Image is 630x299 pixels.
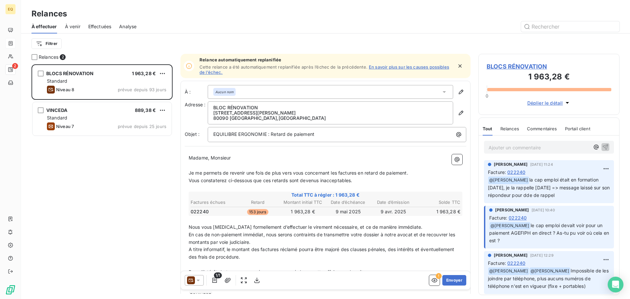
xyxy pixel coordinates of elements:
th: Date d’échéance [326,199,370,206]
span: Facture : [488,260,506,267]
p: [STREET_ADDRESS][PERSON_NAME] [213,110,448,116]
span: En cas de non-paiement immédiat, nous serons contraints de transmettre votre dossier à notre avoc... [189,232,456,245]
span: @ [PERSON_NAME] [530,267,570,275]
span: Vous constaterez ci-dessous que ces retards sont devenus inacceptables. [189,178,352,183]
span: 0 [486,93,488,98]
th: Factures échues [190,199,235,206]
span: A titre informatif, le montant des factures réclamé pourra être majoré des clauses pénales, des i... [189,246,455,260]
span: EQUILIBRE ERGONOMIE : Retard de paiement [213,131,314,137]
input: Rechercher [521,21,619,32]
span: Tout [483,126,493,131]
label: À : [185,89,208,95]
span: Déplier le détail [527,99,563,106]
span: Portail client [565,126,590,131]
span: Commentaires [527,126,557,131]
span: Standard [47,78,67,84]
button: Filtrer [31,38,62,49]
span: [PERSON_NAME] [495,207,529,213]
span: Relances [39,54,58,60]
div: grid [31,64,173,299]
span: 889,38 € [135,107,156,113]
td: 9 mai 2025 [326,208,370,215]
h3: 1 963,28 € [487,71,611,84]
button: Envoyer [442,275,466,286]
span: @ [PERSON_NAME] [490,222,530,230]
p: BLOC RÉNOVATION [213,105,448,110]
button: Déplier le détail [525,99,573,107]
span: @ [PERSON_NAME] [488,267,529,275]
div: Open Intercom Messenger [608,277,623,292]
span: Adresse : [185,102,205,107]
td: 1 963,28 € [416,208,461,215]
span: @ [PERSON_NAME] [488,177,529,184]
span: 2 [60,54,66,60]
td: 9 avr. 2025 [371,208,416,215]
span: Cette relance a été automatiquement replanifiée après l’échec de la précédente. [199,64,367,70]
th: Retard [236,199,280,206]
th: Montant initial TTC [281,199,325,206]
span: [PERSON_NAME] [494,252,528,258]
span: Relances [500,126,519,131]
span: Nous vous [MEDICAL_DATA] formellement d’effectuer le virement nécessaire, et ce de manière immédi... [189,224,422,230]
span: 022240 [507,260,525,267]
span: 022240 [509,214,527,221]
span: [DATE] 11:24 [530,162,553,166]
span: Objet : [185,131,199,137]
span: [DATE] 12:29 [530,253,554,257]
em: Aucun nom [215,90,234,94]
th: Solde TTC [416,199,461,206]
span: À effectuer [31,23,57,30]
span: 1 963,28 € [132,71,156,76]
span: la cap emploi était en formation [DATE], je la rappelle [DATE] => message laissé sur son répondeu... [488,177,611,198]
img: Logo LeanPay [5,285,16,295]
span: Analyse [119,23,136,30]
span: Effectuées [88,23,112,30]
span: le cap emploi devait voir pour un paiement AGEFIPH en direct ? As-tu pu voir où cela en est ? [489,223,610,244]
span: Facture : [489,214,507,221]
div: EQ [5,4,16,14]
span: 2 [12,63,18,69]
span: 153 jours [247,209,268,215]
th: Date d’émission [371,199,416,206]
span: prévue depuis 93 jours [118,87,166,92]
span: Relance automatiquement replanifiée [199,57,453,62]
span: Niveau 8 [56,87,74,92]
span: Dans l’intérêt de tous, nous espérons que vous règlerez cette affaire au plus vite. [189,269,367,275]
span: Je me permets de revenir une fois de plus vers vous concernant les factures en retard de paiement. [189,170,408,176]
span: BLOCS RÉNOVATION [46,71,94,76]
span: Total TTC à régler : 1 963,28 € [190,192,461,198]
span: Facture : [488,169,506,176]
span: 1/1 [214,272,222,278]
span: 022240 [507,169,525,176]
span: Standard [47,115,67,120]
span: VINCEDA [46,107,67,113]
a: En savoir plus sur les causes possibles de l’échec. [199,64,449,75]
span: prévue depuis 25 jours [118,124,166,129]
td: 1 963,28 € [281,208,325,215]
span: 022240 [191,208,209,215]
span: Impossible de les joindre par téléphone, plus aucuns numéros de téléphone n'est en vigueur (fixe ... [488,268,610,289]
span: EQUILIBRE [189,291,212,299]
span: [PERSON_NAME] [494,161,528,167]
p: 80090 [GEOGRAPHIC_DATA] , [GEOGRAPHIC_DATA] [213,116,448,121]
span: À venir [65,23,80,30]
span: BLOCS RÉNOVATION [487,62,611,71]
span: [DATE] 10:40 [532,208,555,212]
h3: Relances [31,8,67,20]
span: Niveau 7 [56,124,74,129]
span: Madame, Monsieur [189,155,231,160]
